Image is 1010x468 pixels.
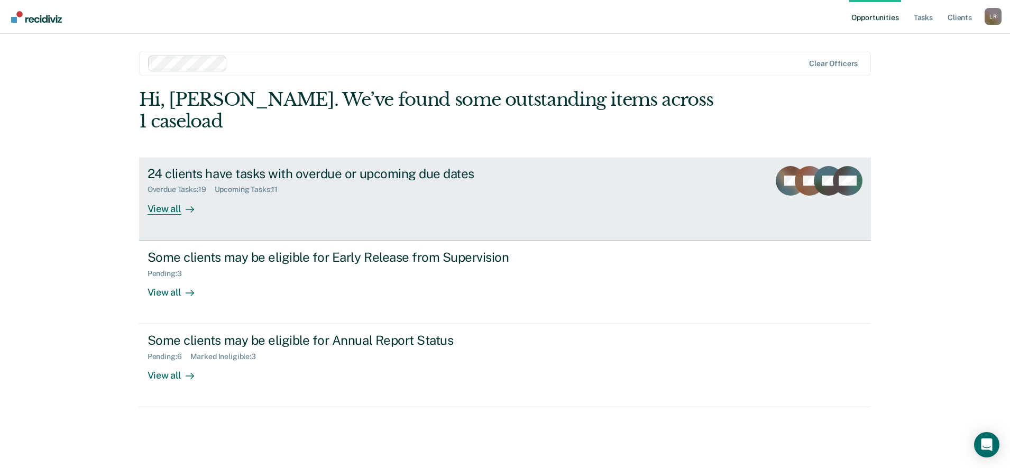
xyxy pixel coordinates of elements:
div: View all [148,194,207,215]
div: Some clients may be eligible for Early Release from Supervision [148,250,519,265]
div: Overdue Tasks : 19 [148,185,215,194]
button: Profile dropdown button [985,8,1002,25]
div: Open Intercom Messenger [974,432,999,457]
a: 24 clients have tasks with overdue or upcoming due datesOverdue Tasks:19Upcoming Tasks:11View all [139,158,871,241]
div: 24 clients have tasks with overdue or upcoming due dates [148,166,519,181]
div: Pending : 3 [148,269,190,278]
div: Some clients may be eligible for Annual Report Status [148,333,519,348]
div: Marked Ineligible : 3 [190,352,264,361]
div: View all [148,278,207,298]
img: Recidiviz [11,11,62,23]
div: L R [985,8,1002,25]
a: Some clients may be eligible for Early Release from SupervisionPending:3View all [139,241,871,324]
div: Upcoming Tasks : 11 [215,185,287,194]
div: Hi, [PERSON_NAME]. We’ve found some outstanding items across 1 caseload [139,89,725,132]
div: Pending : 6 [148,352,190,361]
a: Some clients may be eligible for Annual Report StatusPending:6Marked Ineligible:3View all [139,324,871,407]
div: Clear officers [809,59,858,68]
div: View all [148,361,207,382]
